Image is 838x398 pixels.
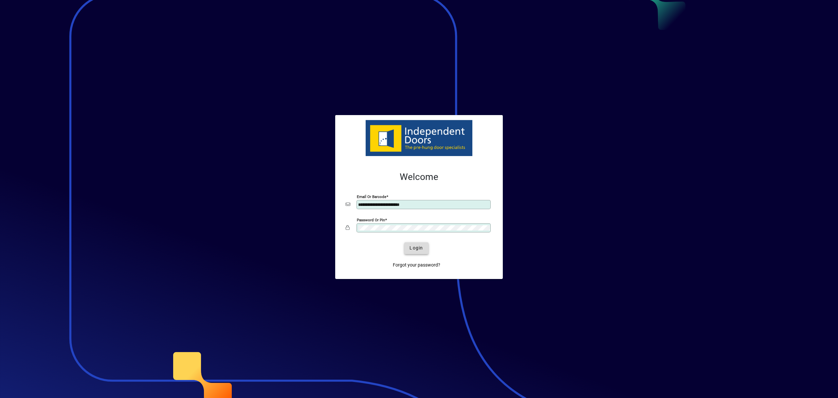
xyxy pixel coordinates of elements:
[404,242,428,254] button: Login
[390,259,443,271] a: Forgot your password?
[357,217,385,222] mat-label: Password or Pin
[410,245,423,251] span: Login
[346,171,492,183] h2: Welcome
[393,262,440,269] span: Forgot your password?
[357,194,386,199] mat-label: Email or Barcode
